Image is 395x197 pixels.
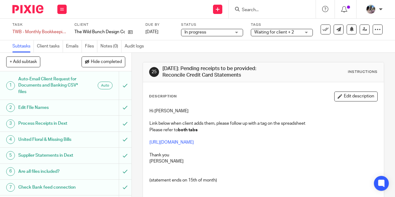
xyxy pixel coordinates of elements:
a: Subtasks [12,40,34,52]
h1: Supplier Statements in Dext [18,151,81,160]
span: In progress [184,30,206,34]
label: Client [74,22,138,27]
h1: Check Bank feed connection [18,183,81,192]
div: 6 [6,167,15,176]
h1: [DATE]: Pending receipts to be provided: Reconcile Credit Card Statements [162,65,277,79]
div: 3 [6,119,15,128]
div: 25 [149,67,159,77]
button: Edit description [334,92,378,101]
a: Notes (0) [100,40,122,52]
div: 7 [6,183,15,192]
a: Files [85,40,97,52]
label: Due by [145,22,173,27]
div: 2 [6,103,15,112]
label: Tags [251,22,313,27]
h1: Auto-Email Client Request for Documents and Banking CSV* files [18,74,81,96]
img: Screen%20Shot%202020-06-25%20at%209.49.30%20AM.png [366,4,376,14]
button: Hide completed [82,56,125,67]
p: Thank you [149,152,377,158]
h1: United Floral & Missing Bills [18,135,81,144]
p: Link below when client adds them, please follow up with a tag on the spreadsheet [149,120,377,127]
span: [DATE] [145,30,158,34]
input: Search [241,7,297,13]
a: Audit logs [125,40,147,52]
button: + Add subtask [6,56,40,67]
a: Emails [66,40,82,52]
p: Please refer to [149,127,377,133]
a: Client tasks [37,40,63,52]
div: 4 [6,135,15,144]
label: Task [12,22,67,27]
span: Waiting for client + 2 [254,30,294,34]
p: (statement ends on 15th of month) [149,177,377,183]
strong: both tabs [178,128,197,132]
img: Pixie [12,5,43,13]
div: TWB - Monthly Bookkeeping - July [12,29,67,35]
p: [PERSON_NAME] [149,158,377,164]
div: 5 [6,151,15,160]
span: Hide completed [91,60,122,65]
div: 1 [6,81,15,90]
p: The Wild Bunch Design Corp [74,29,125,35]
p: Description [149,94,177,99]
label: Status [181,22,243,27]
p: Hi [PERSON_NAME] [149,108,377,114]
h1: Edit FIle Names [18,103,81,112]
a: [URL][DOMAIN_NAME] [149,140,194,145]
h1: Are all files included? [18,167,81,176]
h1: Process Receipts in Dext [18,119,81,128]
div: Auto [98,82,113,89]
div: Instructions [348,69,378,74]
